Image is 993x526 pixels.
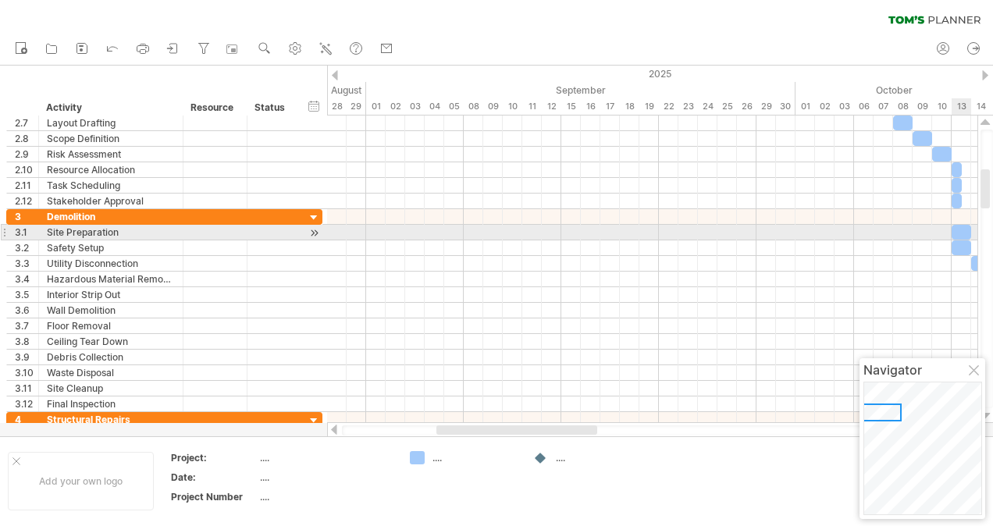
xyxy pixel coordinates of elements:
div: 3.11 [15,381,38,396]
div: Date: [171,471,257,484]
div: 3.9 [15,350,38,364]
div: 3.7 [15,318,38,333]
div: Tuesday, 2 September 2025 [386,98,405,115]
div: Friday, 5 September 2025 [444,98,464,115]
div: Project: [171,451,257,464]
div: Ceiling Tear Down [47,334,175,349]
div: 3.2 [15,240,38,255]
div: 2.10 [15,162,38,177]
div: Thursday, 25 September 2025 [717,98,737,115]
div: Friday, 3 October 2025 [835,98,854,115]
div: Friday, 19 September 2025 [639,98,659,115]
div: Monday, 15 September 2025 [561,98,581,115]
div: 3.6 [15,303,38,318]
div: Debris Collection [47,350,175,364]
div: 2.9 [15,147,38,162]
div: Stakeholder Approval [47,194,175,208]
div: Waste Disposal [47,365,175,380]
div: Thursday, 9 October 2025 [913,98,932,115]
div: Monday, 22 September 2025 [659,98,678,115]
div: Tuesday, 14 October 2025 [971,98,991,115]
div: Monday, 1 September 2025 [366,98,386,115]
div: Friday, 26 September 2025 [737,98,756,115]
div: Safety Setup [47,240,175,255]
div: Site Cleanup [47,381,175,396]
div: 3.3 [15,256,38,271]
div: Tuesday, 16 September 2025 [581,98,600,115]
div: Demolition [47,209,175,224]
div: 2.7 [15,116,38,130]
div: .... [260,490,391,503]
div: 3.12 [15,396,38,411]
div: Scope Definition [47,131,175,146]
div: .... [260,471,391,484]
div: Monday, 6 October 2025 [854,98,874,115]
div: Layout Drafting [47,116,175,130]
div: September 2025 [366,82,795,98]
div: 3 [15,209,38,224]
div: Friday, 12 September 2025 [542,98,561,115]
div: 4 [15,412,38,427]
div: Wall Demolition [47,303,175,318]
div: Interior Strip Out [47,287,175,302]
div: Task Scheduling [47,178,175,193]
div: 3.4 [15,272,38,286]
div: Resource [190,100,238,116]
div: Activity [46,100,174,116]
div: Tuesday, 9 September 2025 [483,98,503,115]
div: Monday, 13 October 2025 [952,98,971,115]
div: Utility Disconnection [47,256,175,271]
div: Thursday, 28 August 2025 [327,98,347,115]
div: .... [556,451,641,464]
div: Wednesday, 3 September 2025 [405,98,425,115]
div: Structural Repairs [47,412,175,427]
div: 2.11 [15,178,38,193]
div: .... [432,451,518,464]
div: Project Number [171,490,257,503]
div: Tuesday, 30 September 2025 [776,98,795,115]
div: 2.8 [15,131,38,146]
div: Floor Removal [47,318,175,333]
div: Wednesday, 1 October 2025 [795,98,815,115]
div: Hazardous Material Removal [47,272,175,286]
div: Tuesday, 7 October 2025 [874,98,893,115]
div: Add your own logo [8,452,154,510]
div: Thursday, 11 September 2025 [522,98,542,115]
div: Monday, 8 September 2025 [464,98,483,115]
div: Site Preparation [47,225,175,240]
div: Status [254,100,289,116]
div: 3.10 [15,365,38,380]
div: Wednesday, 8 October 2025 [893,98,913,115]
div: Wednesday, 10 September 2025 [503,98,522,115]
div: Risk Assessment [47,147,175,162]
div: Final Inspection [47,396,175,411]
div: Thursday, 2 October 2025 [815,98,835,115]
div: 3.8 [15,334,38,349]
div: .... [260,451,391,464]
div: Friday, 10 October 2025 [932,98,952,115]
div: 3.1 [15,225,38,240]
div: Wednesday, 24 September 2025 [698,98,717,115]
div: 2.12 [15,194,38,208]
div: Friday, 29 August 2025 [347,98,366,115]
div: Resource Allocation [47,162,175,177]
div: scroll to activity [307,225,322,241]
div: Monday, 29 September 2025 [756,98,776,115]
div: Wednesday, 17 September 2025 [600,98,620,115]
div: Navigator [863,362,981,378]
div: 3.5 [15,287,38,302]
div: Tuesday, 23 September 2025 [678,98,698,115]
div: Thursday, 18 September 2025 [620,98,639,115]
div: Thursday, 4 September 2025 [425,98,444,115]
